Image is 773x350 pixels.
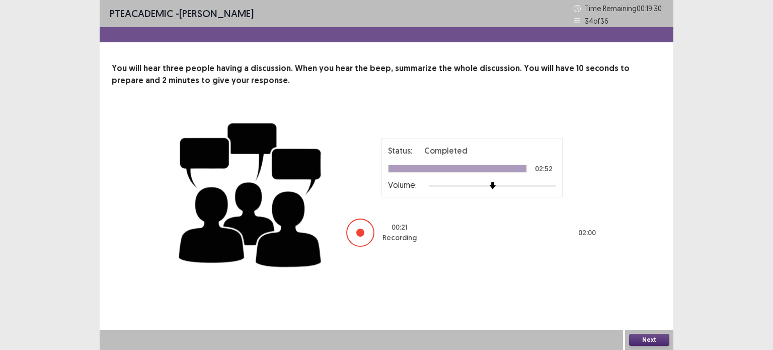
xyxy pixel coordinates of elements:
[585,3,663,14] p: Time Remaining 00 : 19 : 30
[629,334,669,346] button: Next
[388,179,417,191] p: Volume:
[489,182,496,189] img: arrow-thumb
[388,145,412,157] p: Status:
[585,16,608,26] p: 34 of 36
[392,222,408,233] p: 00 : 21
[110,7,173,20] span: PTE academic
[110,6,254,21] p: - [PERSON_NAME]
[175,111,326,275] img: group-discussion
[424,145,468,157] p: Completed
[382,233,417,243] p: Recording
[535,165,553,172] p: 02:52
[112,62,661,87] p: You will hear three people having a discussion. When you hear the beep, summarize the whole discu...
[578,228,596,238] p: 02 : 00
